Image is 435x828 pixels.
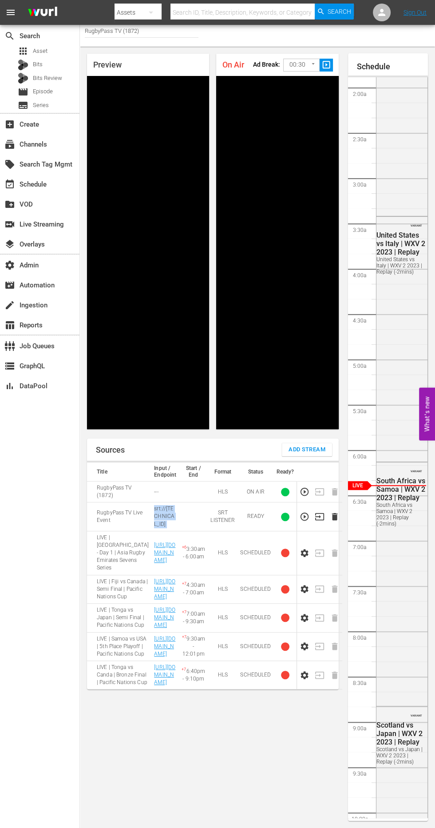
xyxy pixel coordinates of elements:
span: VOD [4,199,15,210]
button: Transition [315,512,324,521]
div: Scotland vs Japan | WXV 2 2023 | Replay [376,721,425,746]
button: Configure [300,548,309,558]
td: LIVE | Tonga vs Canda | Bronze Final | Pacific Nations Cup [87,661,151,689]
span: Live Streaming [4,219,15,230]
td: RugbyPass TV (1872) [87,482,151,502]
span: Episode [18,87,28,97]
td: 9:30am - 12:01pm [179,632,208,661]
span: Admin [4,260,15,271]
span: Create [4,119,15,130]
span: DataPool [4,381,15,391]
span: Search [4,31,15,41]
td: LIVE | Tonga vs Japan | Semi Final | Pacific Nations Cup [87,604,151,632]
button: Open Feedback Widget [419,388,435,441]
td: SCHEDULED [237,531,273,575]
span: Episode [33,87,53,96]
span: Add Stream [289,445,325,455]
td: SCHEDULED [237,575,273,603]
span: Channels [4,139,15,150]
span: Series [18,100,28,111]
span: Automation [4,280,15,291]
span: Bits Review [33,74,62,83]
span: slideshow_sharp [321,60,332,70]
td: READY [237,502,273,531]
td: SCHEDULED [237,604,273,632]
td: LIVE | Samoa vs USA | 5th Place Playoff | Pacific Nations Cup [87,632,151,661]
span: menu [5,7,16,18]
div: United States vs Italy | WXV 2 2023 | Replay (-2mins) [376,256,425,275]
div: United States vs Italy | WXV 2 2023 | Replay [376,231,425,256]
p: srt://[TECHNICAL_ID] [154,505,176,528]
span: On Air [222,60,244,69]
span: GraphQL [4,361,15,371]
td: --- [151,482,179,502]
td: HLS [208,531,237,575]
img: ans4CAIJ8jUAAAAAAAAAAAAAAAAAAAAAAAAgQb4GAAAAAAAAAAAAAAAAAAAAAAAAJMjXAAAAAAAAAAAAAAAAAAAAAAAAgAT5G... [21,2,64,23]
span: VARIANT [411,220,422,227]
sup: + 6 [182,545,186,549]
sup: + 7 [182,635,186,639]
td: HLS [208,604,237,632]
a: [URL][DOMAIN_NAME] [154,607,175,628]
span: Preview [93,60,122,69]
div: South Africa vs Samoa | WXV 2 2023 | Replay (-2mins) [376,502,425,527]
p: Ad Break: [253,61,280,68]
th: Format [208,462,237,482]
button: Preview Stream [300,512,309,521]
sup: + 7 [182,667,186,672]
td: RugbyPass TV Live Event [87,502,151,531]
td: 4:30am - 7:00am [179,575,208,603]
div: Bits [18,60,28,70]
td: HLS [208,482,237,502]
th: Start / End [179,462,208,482]
a: [URL][DOMAIN_NAME] [154,578,175,600]
span: Search [328,4,351,20]
div: South Africa vs Samoa | WXV 2 2023 | Replay [376,477,425,502]
span: Overlays [4,239,15,250]
span: Reports [4,320,15,330]
span: Search Tag Mgmt [4,159,15,170]
th: Input / Endpoint [151,462,179,482]
td: SCHEDULED [237,632,273,661]
td: SCHEDULED [237,661,273,689]
div: Bits Review [18,73,28,84]
td: HLS [208,575,237,603]
button: Configure [300,641,309,651]
td: HLS [208,661,237,689]
div: Scotland vs Japan | WXV 2 2023 | Replay (-2mins) [376,746,425,765]
button: Configure [300,670,309,680]
a: Sign Out [403,9,427,16]
div: Video Player [87,76,209,429]
a: [URL][DOMAIN_NAME] [154,636,175,657]
td: 6:40pm - 9:10pm [179,661,208,689]
span: Bits [33,60,43,69]
a: [URL][DOMAIN_NAME] [154,542,175,563]
button: Add Stream [282,443,332,456]
td: 3:30am - 6:00am [179,531,208,575]
span: Series [33,101,49,110]
span: Asset [18,46,28,56]
td: 7:00am - 9:30am [179,604,208,632]
sup: + 7 [182,581,186,586]
h1: Schedule [357,62,428,71]
button: Configure [300,613,309,623]
td: HLS [208,632,237,661]
th: Status [237,462,273,482]
th: Ready? [273,462,297,482]
span: Ingestion [4,300,15,310]
a: [URL][DOMAIN_NAME] [154,664,175,685]
button: Delete [330,512,340,521]
td: LIVE | [GEOGRAPHIC_DATA] - Day 1 | Asia Rugby Emirates Sevens Series [87,531,151,575]
h1: Sources [96,446,125,454]
button: Configure [300,584,309,594]
div: 00:30 [283,56,320,73]
button: Search [315,4,354,20]
span: VARIANT [411,466,422,473]
div: Video Player [216,76,338,429]
th: Title [87,462,151,482]
sup: + 7 [182,610,186,614]
span: Job Queues [4,341,15,351]
span: Asset [33,47,47,56]
span: Schedule [4,179,15,190]
span: VARIANT [411,710,422,717]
